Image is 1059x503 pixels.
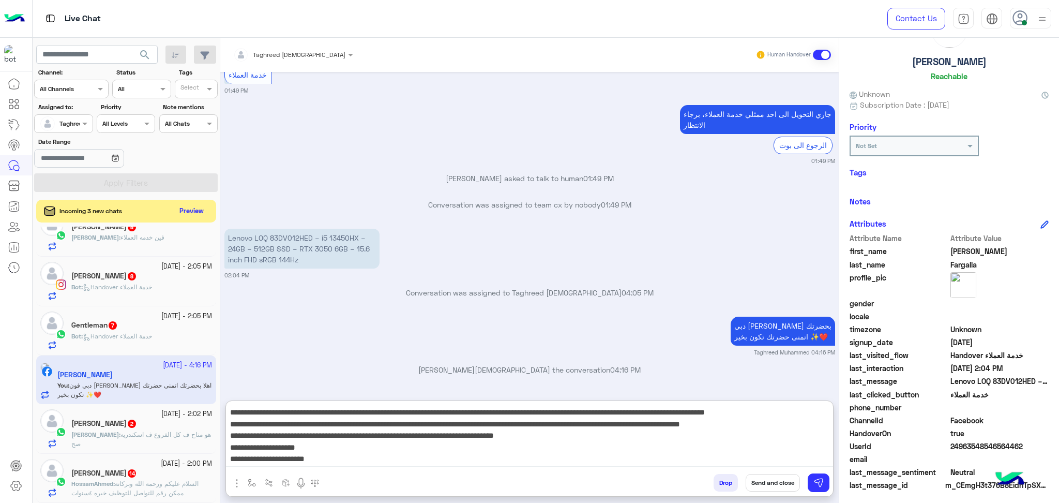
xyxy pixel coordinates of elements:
img: WhatsApp [56,230,66,241]
span: Ahmed [950,246,1049,257]
span: locale [850,311,948,322]
img: tab [44,12,57,25]
span: gender [850,298,948,309]
button: create order [278,474,295,491]
p: Conversation was assigned to team cx by nobody [224,199,835,210]
h5: Gentleman [71,321,118,330]
div: الرجوع الى بوت [774,137,833,154]
span: فين خدمه العملاء [120,233,164,241]
span: 04:05 PM [622,288,654,297]
button: select flow [244,474,261,491]
small: [DATE] - 2:05 PM [161,262,212,272]
img: picture [950,272,976,298]
span: Handover خدمة العملاء [83,332,152,340]
img: WhatsApp [56,477,66,487]
small: [DATE] - 2:05 PM [161,312,212,321]
img: select flow [248,479,256,487]
span: Lenovo LOQ 83DV012HED – i5 13450HX – 24GB – 512GB SSD – RTX 3050 6GB – 15.6 inch FHD sRGB 144Hz [950,376,1049,387]
p: 19/9/2025, 4:16 PM [731,317,835,346]
span: هو متاح ف كل الفروع ف اسكندريه صح [71,431,211,448]
img: 1403182699927242 [4,45,23,64]
span: 7 [109,321,117,330]
span: last_message [850,376,948,387]
img: defaultAdmin.png [40,116,55,131]
span: Attribute Name [850,233,948,244]
span: null [950,298,1049,309]
div: Select [179,83,199,95]
span: 14 [128,469,136,478]
span: Unknown [850,88,890,99]
span: Handover خدمة العملاء [950,350,1049,361]
img: send message [813,478,824,488]
span: 8 [128,223,136,231]
span: السلام عليكم ورحمة الله وبركاتة ممكن رقم للتواصل للتوظيف خبره ٤سنوات [71,480,199,497]
span: 0 [950,415,1049,426]
p: Conversation was assigned to Taghreed [DEMOGRAPHIC_DATA] [224,287,835,298]
span: profile_pic [850,272,948,296]
img: send voice note [295,477,307,490]
p: 19/9/2025, 2:04 PM [224,229,380,269]
h6: Reachable [931,71,967,81]
span: [PERSON_NAME] [71,233,119,241]
span: Incoming 3 new chats [59,206,122,216]
span: 8 [128,272,136,280]
span: خدمة العملاء [229,70,267,79]
span: Attribute Value [950,233,1049,244]
small: 01:49 PM [224,86,248,95]
img: tab [958,13,970,25]
span: خدمة العملاء [950,389,1049,400]
h6: Notes [850,197,871,206]
label: Status [116,68,170,77]
button: search [132,46,158,68]
span: HossamAhmed [71,480,113,487]
span: 2025-09-19T11:04:45.624Z [950,363,1049,374]
label: Assigned to: [38,102,92,112]
label: Date Range [38,137,154,146]
span: ChannelId [850,415,948,426]
h5: HossamAhmed Ahmed [71,469,137,478]
span: 2 [128,420,136,428]
span: last_message_sentiment [850,467,948,478]
span: 04:16 PM [610,365,641,374]
label: Note mentions [163,102,216,112]
label: Priority [101,102,154,112]
img: WhatsApp [56,329,66,339]
span: [PERSON_NAME] [71,431,119,438]
b: Not Set [856,142,877,150]
span: phone_number [850,402,948,413]
span: Unknown [950,324,1049,335]
img: Trigger scenario [265,479,273,487]
button: Trigger scenario [261,474,278,491]
img: make a call [311,479,319,487]
small: [DATE] - 2:02 PM [161,409,212,419]
span: last_interaction [850,363,948,374]
button: Apply Filters [34,173,218,192]
small: 02:04 PM [224,271,249,279]
span: 01:49 PM [601,200,631,209]
span: timezone [850,324,948,335]
span: last_name [850,259,948,270]
h5: Ahmed Abdallha RonaldOo [71,223,137,231]
span: Handover خدمة العملاء [83,283,152,291]
p: [PERSON_NAME][DEMOGRAPHIC_DATA] the conversation [224,364,835,375]
b: : [71,233,120,241]
small: 01:49 PM [811,157,835,165]
img: defaultAdmin.png [40,262,64,285]
span: last_message_id [850,480,943,491]
button: Preview [175,204,208,219]
img: tab [986,13,998,25]
h6: Attributes [850,219,886,228]
span: last_visited_flow [850,350,948,361]
b: : [71,332,83,340]
span: Taghreed [DEMOGRAPHIC_DATA] [253,51,345,58]
span: 0 [950,467,1049,478]
img: create order [282,479,290,487]
span: null [950,454,1049,465]
img: Logo [4,8,25,29]
label: Channel: [38,68,108,77]
span: first_name [850,246,948,257]
img: WhatsApp [56,427,66,437]
img: Instagram [56,279,66,290]
b: : [71,480,115,487]
label: Tags [179,68,217,77]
